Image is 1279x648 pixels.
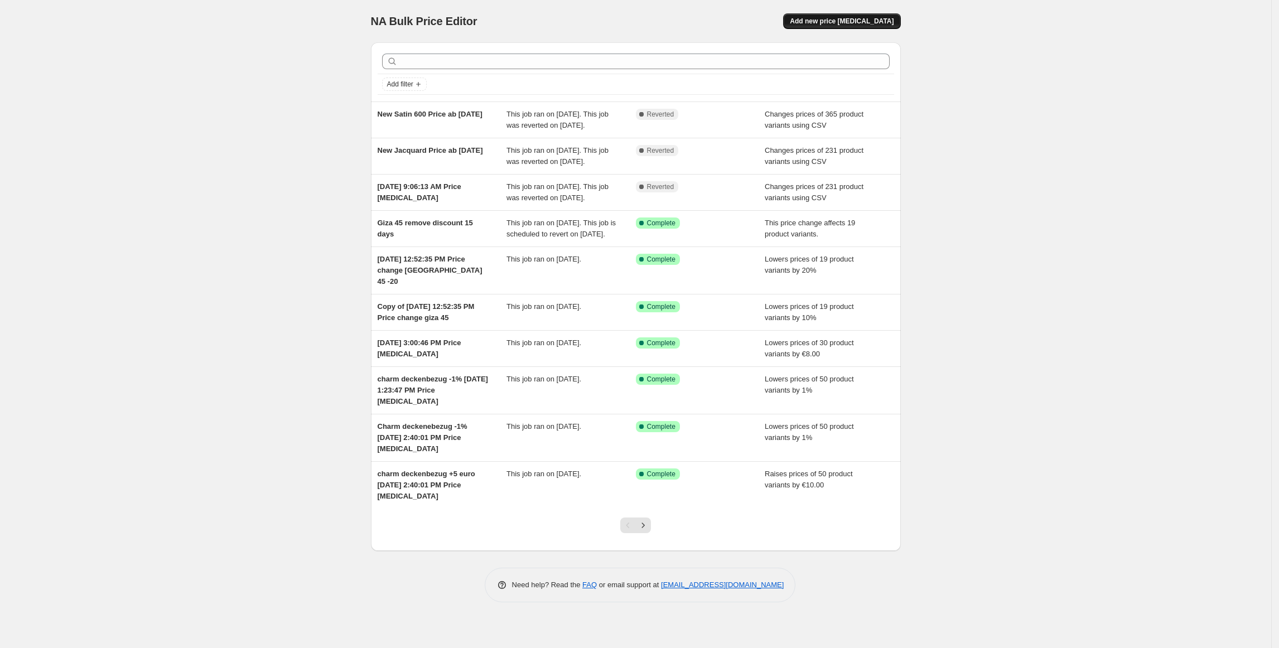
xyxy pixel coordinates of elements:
[378,146,483,154] span: New Jacquard Price ab [DATE]
[620,518,651,533] nav: Pagination
[378,110,482,118] span: New Satin 600 Price ab [DATE]
[378,182,461,202] span: [DATE] 9:06:13 AM Price [MEDICAL_DATA]
[506,146,609,166] span: This job ran on [DATE]. This job was reverted on [DATE].
[378,302,475,322] span: Copy of [DATE] 12:52:35 PM Price change giza 45
[765,255,854,274] span: Lowers prices of 19 product variants by 20%
[378,375,488,405] span: charm deckenbezug -1% [DATE] 1:23:47 PM Price [MEDICAL_DATA]
[647,255,675,264] span: Complete
[382,78,427,91] button: Add filter
[765,338,854,358] span: Lowers prices of 30 product variants by €8.00
[378,219,473,238] span: Giza 45 remove discount 15 days
[765,302,854,322] span: Lowers prices of 19 product variants by 10%
[582,581,597,589] a: FAQ
[506,422,581,431] span: This job ran on [DATE].
[765,470,853,489] span: Raises prices of 50 product variants by €10.00
[378,422,467,453] span: Charm deckenebezug -1% [DATE] 2:40:01 PM Price [MEDICAL_DATA]
[765,182,863,202] span: Changes prices of 231 product variants using CSV
[647,302,675,311] span: Complete
[506,219,616,238] span: This job ran on [DATE]. This job is scheduled to revert on [DATE].
[765,422,854,442] span: Lowers prices of 50 product variants by 1%
[647,182,674,191] span: Reverted
[597,581,661,589] span: or email support at
[378,470,475,500] span: charm deckenbezug +5 euro [DATE] 2:40:01 PM Price [MEDICAL_DATA]
[506,338,581,347] span: This job ran on [DATE].
[387,80,413,89] span: Add filter
[378,338,461,358] span: [DATE] 3:00:46 PM Price [MEDICAL_DATA]
[647,470,675,478] span: Complete
[765,146,863,166] span: Changes prices of 231 product variants using CSV
[512,581,583,589] span: Need help? Read the
[506,182,609,202] span: This job ran on [DATE]. This job was reverted on [DATE].
[647,422,675,431] span: Complete
[378,255,482,286] span: [DATE] 12:52:35 PM Price change [GEOGRAPHIC_DATA] 45 -20
[647,146,674,155] span: Reverted
[506,110,609,129] span: This job ran on [DATE]. This job was reverted on [DATE].
[371,15,477,27] span: NA Bulk Price Editor
[506,470,581,478] span: This job ran on [DATE].
[647,110,674,119] span: Reverted
[506,255,581,263] span: This job ran on [DATE].
[790,17,894,26] span: Add new price [MEDICAL_DATA]
[765,110,863,129] span: Changes prices of 365 product variants using CSV
[765,375,854,394] span: Lowers prices of 50 product variants by 1%
[647,375,675,384] span: Complete
[506,375,581,383] span: This job ran on [DATE].
[647,338,675,347] span: Complete
[647,219,675,228] span: Complete
[783,13,900,29] button: Add new price [MEDICAL_DATA]
[765,219,855,238] span: This price change affects 19 product variants.
[506,302,581,311] span: This job ran on [DATE].
[635,518,651,533] button: Next
[661,581,784,589] a: [EMAIL_ADDRESS][DOMAIN_NAME]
